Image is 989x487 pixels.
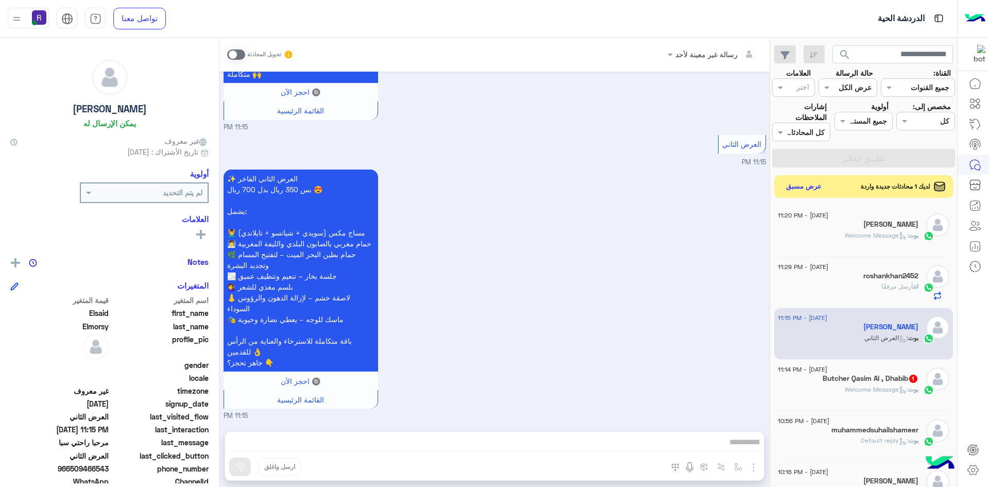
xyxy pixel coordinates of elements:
[113,8,166,29] a: تواصل معنا
[10,308,109,318] span: Elsaid
[772,149,955,167] button: تطبيق الفلاتر
[281,377,320,385] span: 🔘 احجز الآن
[10,373,109,383] span: null
[224,411,248,421] span: 11:15 PM
[832,45,858,68] button: search
[926,316,949,339] img: defaultAdmin.png
[778,211,828,220] span: [DATE] - 11:20 PM
[10,398,109,409] span: 2025-08-11T20:14:01.12Z
[863,477,918,485] h5: Abdallah Elsherbeiny
[909,375,917,383] span: 1
[845,231,908,239] span: : Welcome Message
[111,321,209,332] span: last_name
[111,385,209,396] span: timezone
[10,437,109,448] span: مرحبا راحتي سبا
[247,51,281,59] small: تحويل المحادثة
[823,374,918,383] h5: Butcher Qasim Al , Dhabib
[924,385,934,395] img: WhatsApp
[10,12,23,25] img: profile
[259,458,301,476] button: ارسل واغلق
[863,323,918,331] h5: Elsaid Elmorsy
[924,231,934,241] img: WhatsApp
[83,334,109,360] img: defaultAdmin.png
[111,424,209,435] span: last_interaction
[177,281,209,290] h6: المتغيرات
[778,262,828,272] span: [DATE] - 11:29 PM
[782,179,826,194] button: عرض مسبق
[863,220,918,229] h5: Mohammed asif shaikh
[965,8,985,29] img: Logo
[277,395,324,404] span: القائمة الرئيسية
[831,426,918,434] h5: muhammedsuhailshameer
[922,446,958,482] img: hulul-logo.png
[61,13,73,25] img: tab
[164,136,209,146] span: غير معروف
[835,68,873,78] label: حالة الرسالة
[281,88,320,96] span: 🔘 احجز الآن
[10,321,109,332] span: Elmorsy
[908,385,918,393] span: بوت
[878,12,925,26] p: الدردشة الحية
[796,81,811,95] div: اختر
[10,450,109,461] span: العرض الثاني
[778,313,827,323] span: [DATE] - 11:15 PM
[924,333,934,344] img: WhatsApp
[881,282,913,290] span: أرسل مرفقًا
[10,385,109,396] span: غير معروف
[933,68,951,78] label: القناة:
[111,334,209,358] span: profile_pic
[913,101,951,112] label: مخصص إلى:
[924,436,934,447] img: WhatsApp
[111,295,209,306] span: اسم المتغير
[10,411,109,422] span: العرض الثاني
[778,365,827,374] span: [DATE] - 11:14 PM
[83,119,136,128] h6: يمكن الإرسال له
[871,101,889,112] label: أولوية
[908,231,918,239] span: بوت
[864,334,908,342] span: : العرض الثاني
[111,411,209,422] span: last_visited_flow
[908,436,918,444] span: بوت
[10,295,109,306] span: قيمة المتغير
[224,123,248,132] span: 11:15 PM
[190,169,209,178] h6: أولوية
[926,367,949,391] img: defaultAdmin.png
[111,373,209,383] span: locale
[32,10,46,25] img: userImage
[913,282,918,290] span: انت
[92,60,127,95] img: defaultAdmin.png
[932,12,945,25] img: tab
[772,101,827,123] label: إشارات الملاحظات
[926,265,949,288] img: defaultAdmin.png
[786,68,811,78] label: العلامات
[73,103,147,115] h5: [PERSON_NAME]
[722,140,761,148] span: العرض الثاني
[111,308,209,318] span: first_name
[111,437,209,448] span: last_message
[85,8,106,29] a: tab
[839,48,851,61] span: search
[742,158,766,166] span: 11:15 PM
[778,416,829,426] span: [DATE] - 10:56 PM
[10,360,109,371] span: null
[29,259,37,267] img: notes
[778,467,828,477] span: [DATE] - 10:16 PM
[10,463,109,474] span: 966509466543
[967,45,985,63] img: 322853014244696
[187,257,209,266] h6: Notes
[111,398,209,409] span: signup_date
[845,385,908,393] span: : Welcome Message
[926,419,949,442] img: defaultAdmin.png
[111,463,209,474] span: phone_number
[111,450,209,461] span: last_clicked_button
[10,476,109,487] span: 2
[111,360,209,371] span: gender
[277,106,324,115] span: القائمة الرئيسية
[111,476,209,487] span: ChannelId
[10,214,209,224] h6: العلامات
[924,282,934,293] img: WhatsApp
[10,424,109,435] span: 2025-08-11T20:15:42.995Z
[861,182,930,191] span: لديك 1 محادثات جديدة واردة
[908,334,918,342] span: بوت
[127,146,198,157] span: تاريخ الأشتراك : [DATE]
